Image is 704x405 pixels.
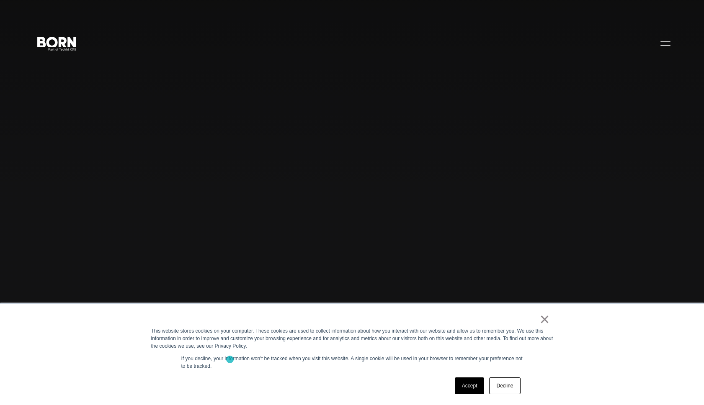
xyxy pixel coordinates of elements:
a: Accept [455,377,485,394]
a: × [540,315,550,323]
a: Decline [489,377,520,394]
p: If you decline, your information won’t be tracked when you visit this website. A single cookie wi... [181,355,523,370]
button: Open [655,34,676,52]
div: This website stores cookies on your computer. These cookies are used to collect information about... [151,327,553,350]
